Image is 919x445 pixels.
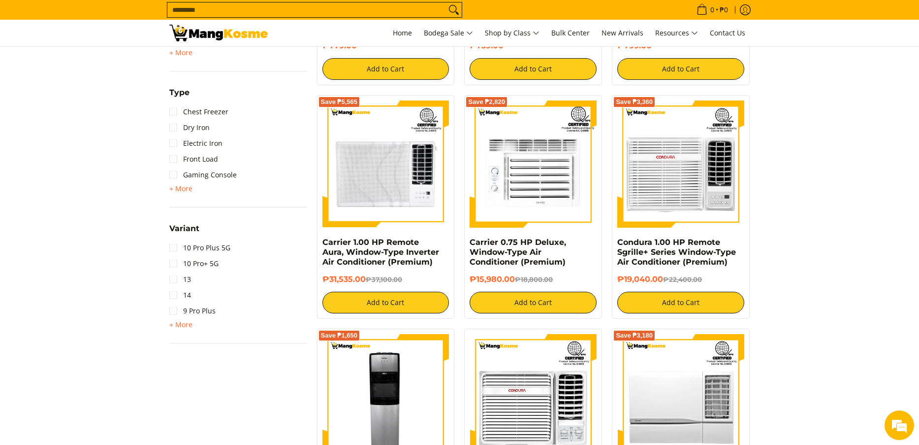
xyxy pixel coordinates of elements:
[322,292,449,313] button: Add to Cart
[169,89,190,97] span: Type
[655,27,698,39] span: Resources
[169,225,199,240] summary: Open
[5,269,188,304] textarea: Type your message and hit 'Enter'
[169,287,191,303] a: 14
[602,28,643,37] span: New Arrivals
[470,292,597,313] button: Add to Cart
[169,47,192,59] summary: Open
[322,58,449,80] button: Add to Cart
[322,274,449,284] h6: ₱31,535.00
[169,104,228,120] a: Chest Freezer
[709,6,716,13] span: 0
[718,6,729,13] span: ₱0
[424,27,473,39] span: Bodega Sale
[393,28,412,37] span: Home
[169,49,192,57] span: + More
[169,319,192,331] summary: Open
[321,333,358,339] span: Save ₱1,650
[470,274,597,284] h6: ₱15,980.00
[650,20,703,46] a: Resources
[617,58,744,80] button: Add to Cart
[694,4,731,15] span: •
[480,20,544,46] a: Shop by Class
[617,238,736,267] a: Condura 1.00 HP Remote Sgrille+ Series Window-Type Air Conditioner (Premium)
[322,101,449,228] img: Carrier 1.00 HP Remote Aura, Window-Type Inverter Air Conditioner (Premium)
[388,20,417,46] a: Home
[470,58,597,80] button: Add to Cart
[169,183,192,195] summary: Open
[710,28,745,37] span: Contact Us
[419,20,478,46] a: Bodega Sale
[278,20,750,46] nav: Main Menu
[169,303,216,319] a: 9 Pro Plus
[169,136,222,151] a: Electric Iron
[169,256,219,272] a: 10 Pro+ 5G
[468,99,505,105] span: Save ₱2,820
[169,167,237,183] a: Gaming Console
[617,292,744,313] button: Add to Cart
[169,240,230,256] a: 10 Pro Plus 5G
[169,225,199,233] span: Variant
[169,321,192,329] span: + More
[51,55,165,68] div: Chat with us now
[546,20,595,46] a: Bulk Center
[366,275,402,283] del: ₱37,100.00
[617,274,744,284] h6: ₱19,040.00
[169,151,218,167] a: Front Load
[551,28,590,37] span: Bulk Center
[616,333,653,339] span: Save ₱3,180
[169,272,191,287] a: 13
[616,99,653,105] span: Save ₱3,360
[57,124,136,224] span: We're online!
[321,99,358,105] span: Save ₱5,565
[705,20,750,46] a: Contact Us
[169,25,268,41] img: Premium Deals: Best Premium Home Appliances Sale l Mang Kosme
[470,238,566,267] a: Carrier 0.75 HP Deluxe, Window-Type Air Conditioner (Premium)
[617,101,744,228] img: condura-sgrille-series-window-type-remote-aircon-premium-full-view-mang-kosme
[322,238,439,267] a: Carrier 1.00 HP Remote Aura, Window-Type Inverter Air Conditioner (Premium)
[169,185,192,193] span: + More
[515,275,553,283] del: ₱18,800.00
[446,2,462,17] button: Search
[470,101,597,228] img: Carrier 0.75 HP Deluxe, Window-Type Air Conditioner (Premium)
[485,27,539,39] span: Shop by Class
[161,5,185,29] div: Minimize live chat window
[169,120,210,136] a: Dry Iron
[169,89,190,104] summary: Open
[597,20,648,46] a: New Arrivals
[663,275,702,283] del: ₱22,400.00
